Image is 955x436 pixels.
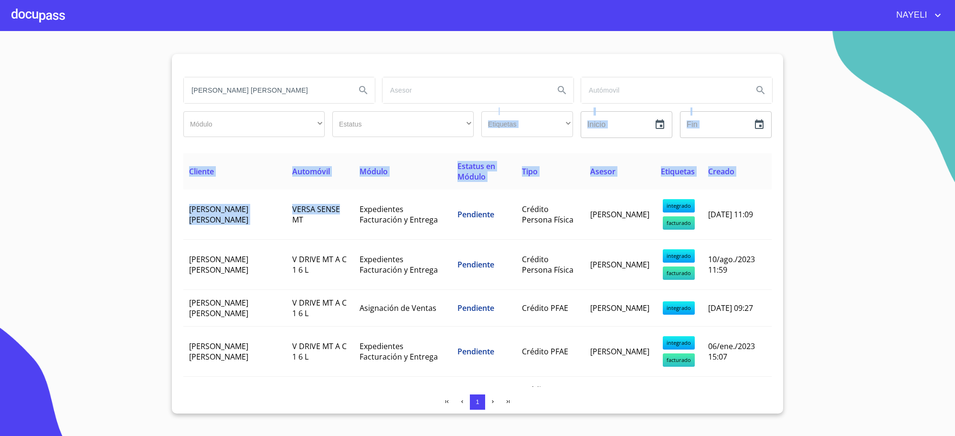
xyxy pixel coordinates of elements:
[292,204,340,225] span: VERSA SENSE MT
[522,204,573,225] span: Crédito Persona Física
[470,394,485,410] button: 1
[457,303,494,313] span: Pendiente
[590,259,649,270] span: [PERSON_NAME]
[708,209,753,220] span: [DATE] 11:09
[663,266,695,280] span: facturado
[183,111,325,137] div: ​
[663,216,695,230] span: facturado
[457,209,494,220] span: Pendiente
[661,166,695,177] span: Etiquetas
[663,249,695,263] span: integrado
[360,204,438,225] span: Expedientes Facturación y Entrega
[184,77,348,103] input: search
[292,341,347,362] span: V DRIVE MT A C 1 6 L
[476,398,479,405] span: 1
[708,254,755,275] span: 10/ago./2023 11:59
[663,336,695,350] span: integrado
[352,79,375,102] button: Search
[551,79,573,102] button: Search
[708,303,753,313] span: [DATE] 09:27
[481,111,573,137] div: ​
[292,298,347,319] span: V DRIVE MT A C 1 6 L
[708,384,755,405] span: 06/ene./2023 09:30
[360,166,388,177] span: Módulo
[189,341,248,362] span: [PERSON_NAME] [PERSON_NAME]
[457,259,494,270] span: Pendiente
[189,166,214,177] span: Cliente
[522,166,538,177] span: Tipo
[332,111,474,137] div: ​
[663,301,695,315] span: integrado
[522,346,568,357] span: Crédito PFAE
[708,166,734,177] span: Creado
[663,199,695,213] span: integrado
[889,8,932,23] span: NAYELI
[522,254,573,275] span: Crédito Persona Física
[189,254,248,275] span: [PERSON_NAME] [PERSON_NAME]
[749,79,772,102] button: Search
[581,77,745,103] input: search
[457,161,495,182] span: Estatus en Módulo
[663,353,695,367] span: facturado
[360,303,436,313] span: Asignación de Ventas
[189,204,248,225] span: [PERSON_NAME] [PERSON_NAME]
[292,166,330,177] span: Automóvil
[590,303,649,313] span: [PERSON_NAME]
[189,298,248,319] span: [PERSON_NAME] [PERSON_NAME]
[292,254,347,275] span: V DRIVE MT A C 1 6 L
[590,166,615,177] span: Asesor
[360,254,438,275] span: Expedientes Facturación y Entrega
[708,341,755,362] span: 06/ene./2023 15:07
[522,384,573,405] span: Crédito Persona Física
[457,346,494,357] span: Pendiente
[360,341,438,362] span: Expedientes Facturación y Entrega
[590,346,649,357] span: [PERSON_NAME]
[382,77,547,103] input: search
[292,384,347,405] span: V DRIVE MT A C 1 6 L
[590,209,649,220] span: [PERSON_NAME]
[522,303,568,313] span: Crédito PFAE
[889,8,944,23] button: account of current user
[189,384,248,405] span: [PERSON_NAME] [PERSON_NAME]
